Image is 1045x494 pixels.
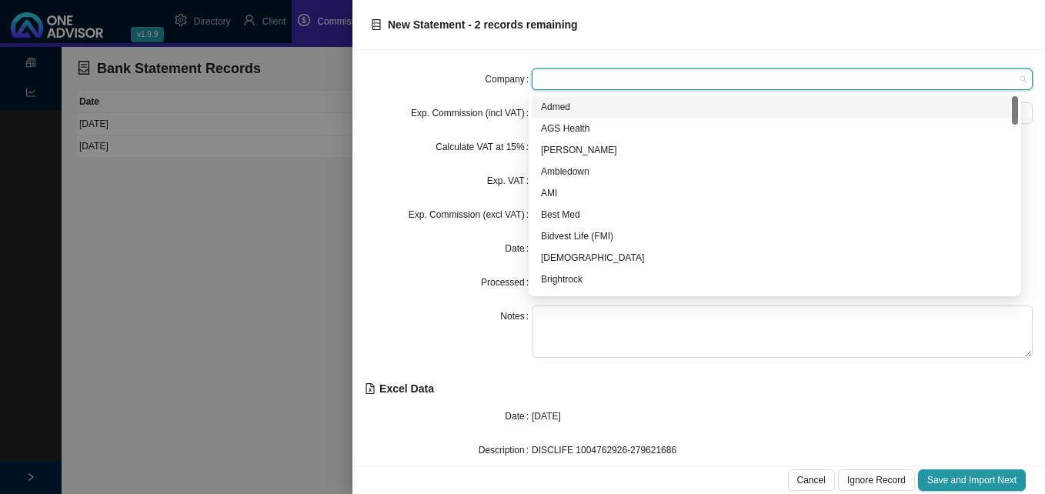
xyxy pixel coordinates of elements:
[532,247,1018,269] div: Bonitas
[532,225,1018,247] div: Bidvest Life (FMI)
[505,238,532,259] label: Date
[532,96,1018,118] div: Admed
[788,469,835,491] button: Cancel
[541,99,1009,115] div: Admed
[411,102,532,124] label: Exp. Commission (incl VAT)
[532,269,1018,290] div: Brightrock
[541,164,1009,179] div: Ambledown
[927,472,1017,488] span: Save and Import Next
[918,469,1026,491] button: Save and Import Next
[365,383,376,394] span: file-excel
[479,439,532,461] label: Description
[505,406,532,427] label: Date
[532,182,1018,204] div: AMI
[838,469,915,491] button: Ignore Record
[371,19,382,30] span: database
[541,272,1009,287] div: Brightrock
[541,207,1009,222] div: Best Med
[532,290,1018,312] div: Brolink
[532,139,1018,161] div: Allan Gray
[365,370,1033,395] h3: Excel Data
[532,118,1018,139] div: AGS Health
[436,136,532,158] label: Calculate VAT at 15%
[541,250,1009,265] div: [DEMOGRAPHIC_DATA]
[481,272,532,293] label: Processed
[541,229,1009,244] div: Bidvest Life (FMI)
[532,411,561,422] span: [DATE]
[409,204,532,225] label: Exp. Commission (excl VAT)
[847,472,906,488] span: Ignore Record
[532,161,1018,182] div: Ambledown
[541,142,1009,158] div: [PERSON_NAME]
[797,472,826,488] span: Cancel
[487,170,532,192] label: Exp. VAT
[388,18,578,31] span: New Statement - 2 records remaining
[532,445,676,456] span: DISCLIFE 1004762926-279621686
[532,204,1018,225] div: Best Med
[500,305,532,327] label: Notes
[541,121,1009,136] div: AGS Health
[485,68,532,90] label: Company
[541,185,1009,201] div: AMI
